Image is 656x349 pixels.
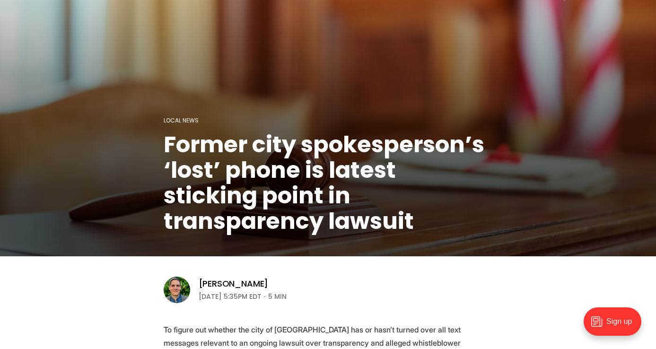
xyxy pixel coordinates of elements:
time: [DATE] 5:35PM EDT [199,291,262,302]
img: Graham Moomaw [164,277,190,303]
iframe: portal-trigger [576,303,656,349]
span: 5 min [268,291,287,302]
a: [PERSON_NAME] [199,278,269,289]
h1: Former city spokesperson’s ‘lost’ phone is latest sticking point in transparency lawsuit [164,132,493,234]
a: Local News [164,116,199,124]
